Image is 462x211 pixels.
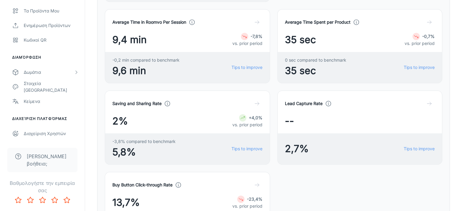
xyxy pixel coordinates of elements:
[231,145,262,152] a: Tips to improve
[404,145,435,152] a: Tips to improve
[24,80,79,94] div: Στοιχεία [GEOGRAPHIC_DATA]
[112,32,147,47] span: 9,4 min
[24,37,79,43] div: Κωδικοί QR
[112,145,176,159] span: 5,8%
[112,63,180,78] span: 9,6 min
[112,100,162,107] h4: Saving and Sharing Rate
[112,19,186,26] h4: Average Time in Roomvo Per Session
[285,63,346,78] span: 35 sec
[232,203,262,209] p: vs. prior period
[27,153,70,167] span: [PERSON_NAME] βοήθεια;
[61,194,73,206] button: Rate 5 star
[285,114,294,128] span: --
[24,194,36,206] button: Rate 2 star
[405,40,435,47] p: vs. prior period
[36,194,49,206] button: Rate 3 star
[251,34,262,39] strong: -7,8%
[285,141,309,156] span: 2,7%
[24,8,79,14] div: Τα προϊόντα μου
[112,57,180,63] span: -0,2 min compared to benchmark
[404,64,435,71] a: Tips to improve
[422,34,435,39] strong: -0,7%
[285,100,323,107] h4: Lead Capture Rate
[24,69,74,76] div: Δωμάτια
[232,121,262,128] p: vs. prior period
[24,98,79,105] div: Κείμενα
[49,194,61,206] button: Rate 4 star
[24,130,79,137] div: Διαχείριση Χρηστών
[5,179,80,194] p: Βαθμολογήστε την εμπειρία σας
[112,182,173,188] h4: Buy Button Click-through Rate
[112,114,128,128] span: 2%
[285,32,316,47] span: 35 sec
[285,19,351,26] h4: Average Time Spent per Product
[247,196,262,202] strong: -23,4%
[112,195,140,210] span: 13,7%
[285,57,346,63] span: 0 sec compared to benchmark
[231,64,262,71] a: Tips to improve
[12,194,24,206] button: Rate 1 star
[249,115,262,120] strong: +4,0%
[24,22,79,29] div: Ενημέρωση Προϊόντων
[112,138,176,145] span: -3,8% compared to benchmark
[232,40,262,47] p: vs. prior period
